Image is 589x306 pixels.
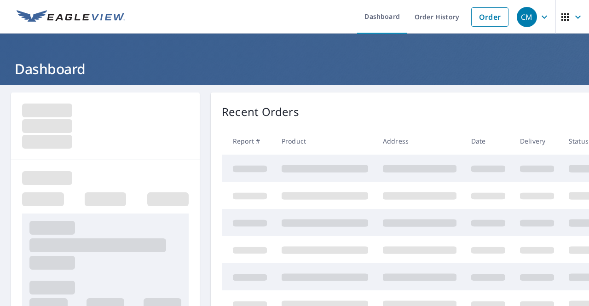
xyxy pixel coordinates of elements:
p: Recent Orders [222,104,299,120]
a: Order [471,7,508,27]
th: Delivery [513,127,561,155]
h1: Dashboard [11,59,578,78]
div: CM [517,7,537,27]
th: Report # [222,127,274,155]
th: Address [375,127,464,155]
img: EV Logo [17,10,125,24]
th: Date [464,127,513,155]
th: Product [274,127,375,155]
